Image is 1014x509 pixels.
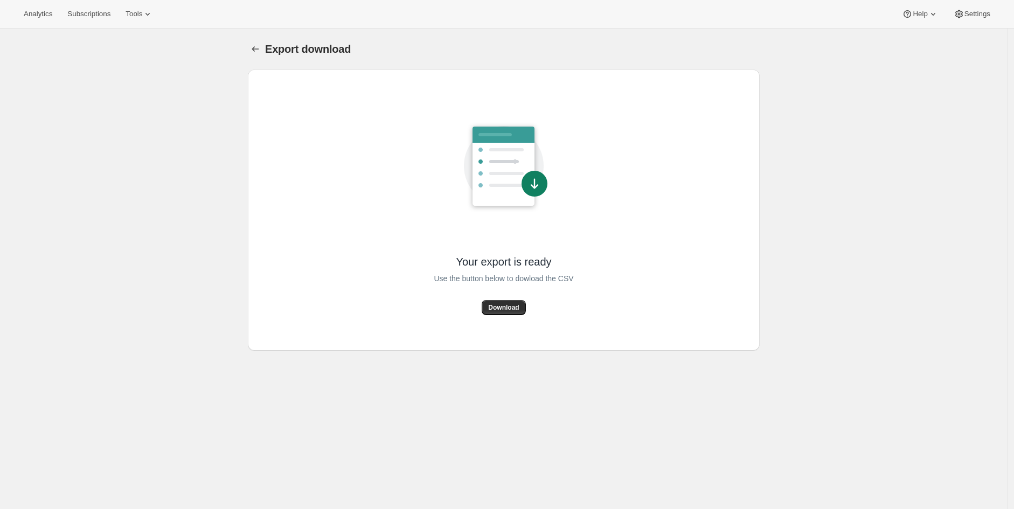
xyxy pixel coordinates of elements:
[456,255,551,269] span: Your export is ready
[913,10,927,18] span: Help
[126,10,142,18] span: Tools
[119,6,159,22] button: Tools
[67,10,110,18] span: Subscriptions
[17,6,59,22] button: Analytics
[488,303,519,312] span: Download
[24,10,52,18] span: Analytics
[248,41,263,57] button: Export download
[434,272,573,285] span: Use the button below to dowload the CSV
[482,300,525,315] button: Download
[265,43,351,55] span: Export download
[895,6,944,22] button: Help
[61,6,117,22] button: Subscriptions
[964,10,990,18] span: Settings
[947,6,997,22] button: Settings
